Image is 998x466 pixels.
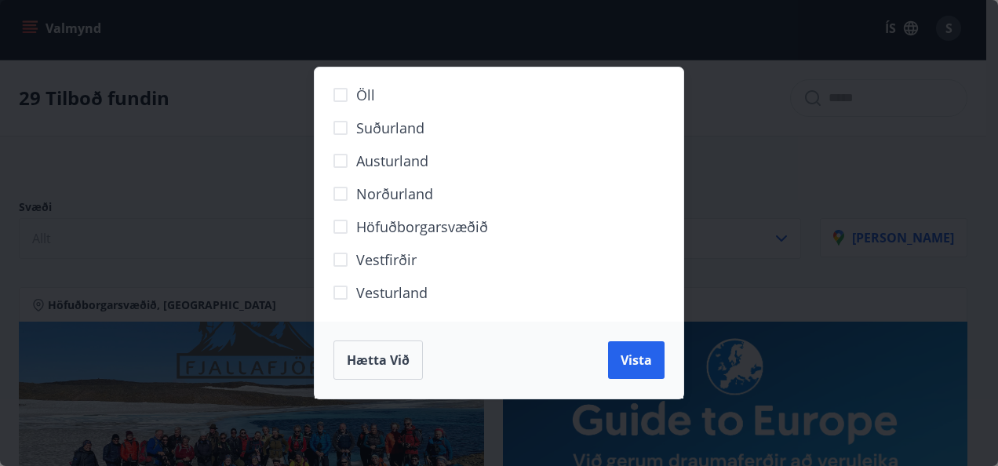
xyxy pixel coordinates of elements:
[356,85,375,105] span: Öll
[356,151,428,171] span: Austurland
[356,217,488,237] span: Höfuðborgarsvæðið
[356,249,417,270] span: Vestfirðir
[621,351,652,369] span: Vista
[347,351,410,369] span: Hætta við
[608,341,665,379] button: Vista
[356,184,433,204] span: Norðurland
[356,282,428,303] span: Vesturland
[356,118,424,138] span: Suðurland
[333,340,423,380] button: Hætta við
